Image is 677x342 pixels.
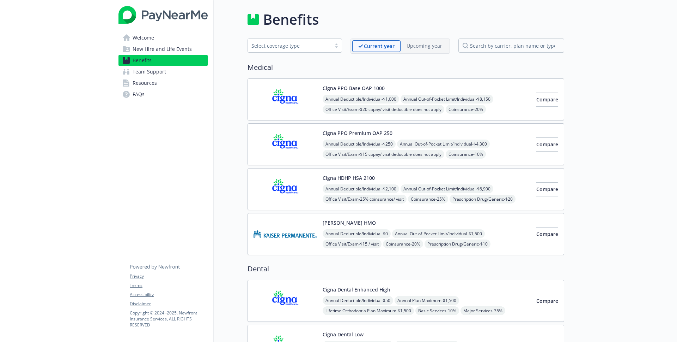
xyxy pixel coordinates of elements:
span: Compare [536,297,558,304]
a: Accessibility [130,291,207,298]
a: Resources [118,77,208,89]
img: CIGNA carrier logo [254,129,317,159]
button: Compare [536,294,558,308]
span: Prescription Drug/Generic - $20 [450,195,516,204]
h2: Medical [248,62,564,73]
button: Cigna Dental Low [323,331,364,338]
span: Resources [133,77,157,89]
span: Annual Out-of-Pocket Limit/Individual - $4,300 [397,140,490,148]
span: Prescription Drug/Generic - $10 [425,240,490,248]
span: FAQs [133,89,145,100]
img: Kaiser Permanente Insurance Company carrier logo [254,219,317,249]
p: Copyright © 2024 - 2025 , Newfront Insurance Services, ALL RIGHTS RESERVED [130,310,207,328]
button: Compare [536,137,558,152]
span: New Hire and Life Events [133,43,192,55]
span: Basic Services - 10% [415,306,459,315]
a: Terms [130,282,207,289]
span: Annual Deductible/Individual - $1,000 [323,95,399,104]
img: CIGNA carrier logo [254,174,317,204]
span: Office Visit/Exam - 25% coinsurance/ visit [323,195,407,204]
span: Welcome [133,32,154,43]
span: Office Visit/Exam - $20 copay/ visit deductible does not apply [323,105,444,114]
span: Office Visit/Exam - $15 / visit [323,240,382,248]
span: Upcoming year [401,40,448,52]
span: Coinsurance - 20% [383,240,423,248]
a: Welcome [118,32,208,43]
button: [PERSON_NAME] HMO [323,219,376,226]
img: CIGNA carrier logo [254,84,317,114]
span: Compare [536,231,558,237]
p: Current year [364,42,395,50]
span: Annual Deductible/Individual - $0 [323,229,391,238]
span: Annual Out-of-Pocket Limit/Individual - $8,150 [401,95,493,104]
span: Annual Out-of-Pocket Limit/Individual - $1,500 [392,229,485,238]
span: Coinsurance - 20% [446,105,486,114]
input: search by carrier, plan name or type [458,39,564,53]
p: Upcoming year [407,42,442,49]
a: FAQs [118,89,208,100]
div: Select coverage type [251,42,328,49]
span: Lifetime Orthodontia Plan Maximum - $1,500 [323,306,414,315]
span: Annual Deductible/Individual - $50 [323,296,393,305]
span: Annual Plan Maximum - $1,500 [395,296,459,305]
span: Annual Deductible/Individual - $2,100 [323,184,399,193]
span: Compare [536,186,558,193]
span: Major Services - 35% [461,306,505,315]
button: Cigna PPO Base OAP 1000 [323,84,385,92]
span: Compare [536,141,558,148]
button: Cigna Dental Enhanced High [323,286,390,293]
h1: Benefits [263,9,319,30]
button: Cigna PPO Premium OAP 250 [323,129,392,137]
a: Team Support [118,66,208,77]
span: Annual Deductible/Individual - $250 [323,140,396,148]
span: Coinsurance - 10% [446,150,486,159]
button: Compare [536,227,558,241]
button: Cigna HDHP HSA 2100 [323,174,375,182]
img: CIGNA carrier logo [254,286,317,316]
button: Compare [536,182,558,196]
span: Team Support [133,66,166,77]
span: Office Visit/Exam - $15 copay/ visit deductible does not apply [323,150,444,159]
span: Benefits [133,55,152,66]
span: Coinsurance - 25% [408,195,448,204]
span: Annual Out-of-Pocket Limit/Individual - $6,900 [401,184,493,193]
h2: Dental [248,264,564,274]
button: Compare [536,93,558,107]
a: Privacy [130,273,207,279]
a: Disclaimer [130,301,207,307]
a: New Hire and Life Events [118,43,208,55]
a: Benefits [118,55,208,66]
span: Compare [536,96,558,103]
